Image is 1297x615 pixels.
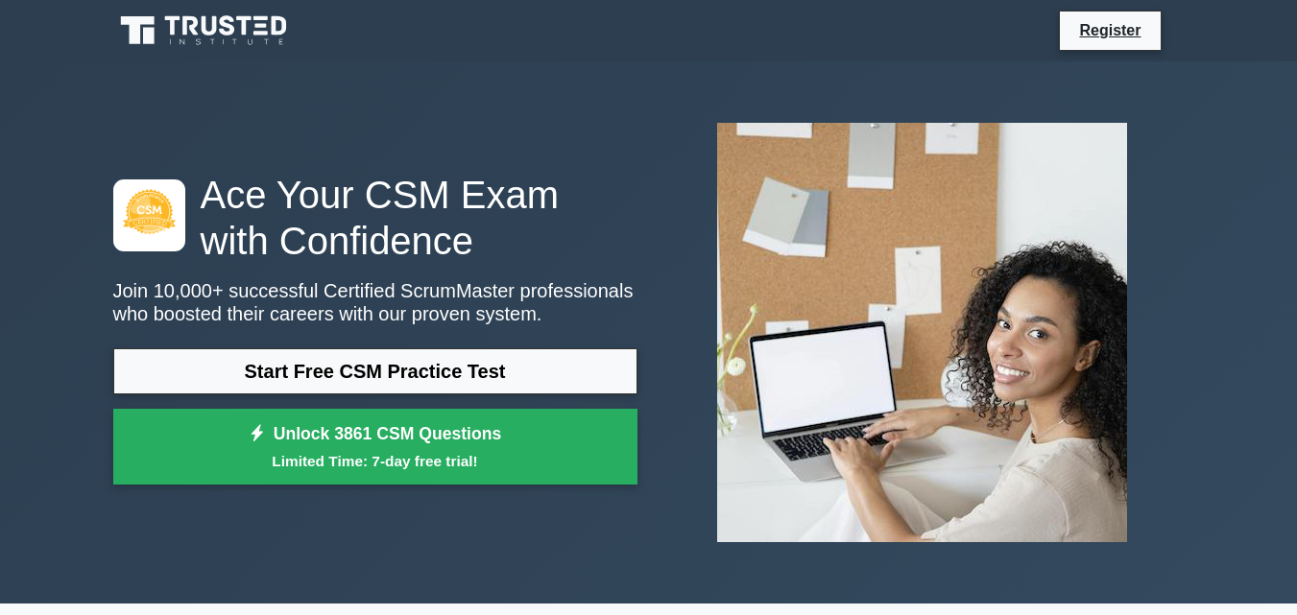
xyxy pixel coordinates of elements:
[137,450,613,472] small: Limited Time: 7-day free trial!
[113,172,637,264] h1: Ace Your CSM Exam with Confidence
[113,279,637,325] p: Join 10,000+ successful Certified ScrumMaster professionals who boosted their careers with our pr...
[113,348,637,394] a: Start Free CSM Practice Test
[1068,18,1152,42] a: Register
[113,409,637,485] a: Unlock 3861 CSM QuestionsLimited Time: 7-day free trial!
